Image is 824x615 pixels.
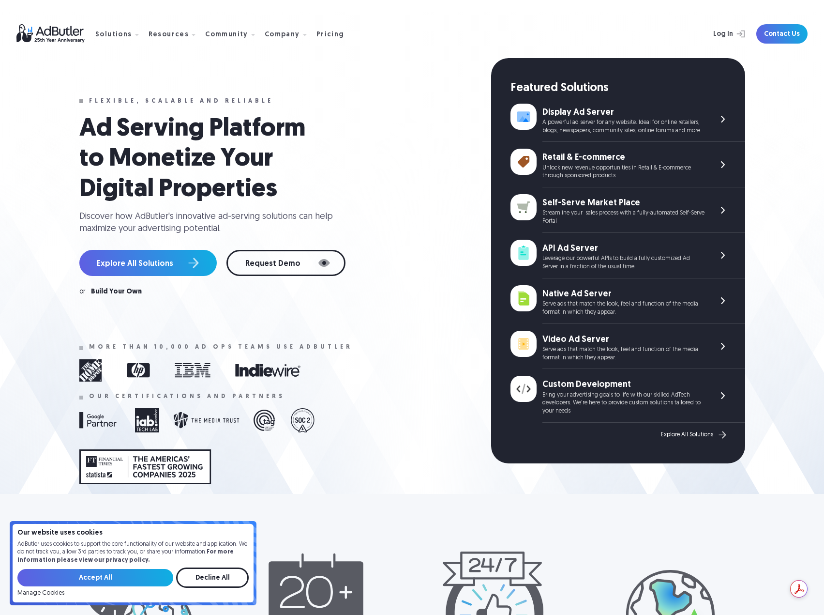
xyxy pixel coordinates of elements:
div: Leverage our powerful APIs to build a fully customized Ad Server in a fraction of the usual time [542,255,704,271]
div: Solutions [95,31,132,38]
div: Unlock new revenue opportunities in Retail & E-commerce through sponsored products. [542,164,704,181]
div: Streamline your sales process with a fully-automated Self-Serve Portal [542,209,704,226]
div: Resources [149,31,189,38]
input: Accept All [17,569,173,586]
a: Native Ad Server Serve ads that match the look, feel and function of the media format in which th... [510,278,745,324]
div: Serve ads that match the look, feel and function of the media format in which they appear. [542,300,704,317]
div: Community [205,31,248,38]
a: Contact Us [756,24,808,44]
div: API Ad Server [542,243,704,255]
div: Pricing [316,31,345,38]
p: AdButler uses cookies to support the core functionality of our website and application. We do not... [17,540,249,565]
a: Request Demo [226,250,345,276]
div: Featured Solutions [510,80,745,97]
div: Display Ad Server [542,107,704,119]
a: Retail & E-commerce Unlock new revenue opportunities in Retail & E-commerce through sponsored pro... [510,142,745,187]
a: Build Your Own [91,289,142,295]
div: Serve ads that match the look, feel and function of the media format in which they appear. [542,346,704,362]
div: Native Ad Server [542,288,704,300]
a: Manage Cookies [17,590,64,597]
h1: Ad Serving Platform to Monetize Your Digital Properties [79,114,331,205]
div: Bring your advertising goals to life with our skilled AdTech developers. We're here to provide cu... [542,391,704,415]
a: Log In [688,24,750,44]
div: Self-Serve Market Place [542,197,704,209]
a: API Ad Server Leverage our powerful APIs to build a fully customized Ad Server in a fraction of t... [510,233,745,278]
div: Our certifications and partners [89,393,285,400]
div: Video Ad Server [542,334,704,346]
a: Self-Serve Market Place Streamline your sales process with a fully-automated Self-Serve Portal [510,187,745,233]
div: A powerful ad server for any website. Ideal for online retailers, blogs, newspapers, community si... [542,119,704,135]
h4: Our website uses cookies [17,530,249,537]
a: Pricing [316,30,352,38]
div: Explore All Solutions [661,431,713,438]
div: More than 10,000 ad ops teams use adbutler [89,344,353,351]
a: Video Ad Server Serve ads that match the look, feel and function of the media format in which the... [510,324,745,369]
a: Custom Development Bring your advertising goals to life with our skilled AdTech developers. We're... [510,369,745,423]
div: Flexible, scalable and reliable [89,98,273,105]
a: Explore All Solutions [661,429,729,441]
a: Display Ad Server A powerful ad server for any website. Ideal for online retailers, blogs, newspa... [510,97,745,142]
a: Explore All Solutions [79,250,217,276]
input: Decline All [176,568,249,588]
div: Discover how AdButler's innovative ad-serving solutions can help maximize your advertising potent... [79,211,341,235]
div: Custom Development [542,379,704,391]
div: Retail & E-commerce [542,152,704,164]
div: or [79,289,85,295]
div: Company [265,31,300,38]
